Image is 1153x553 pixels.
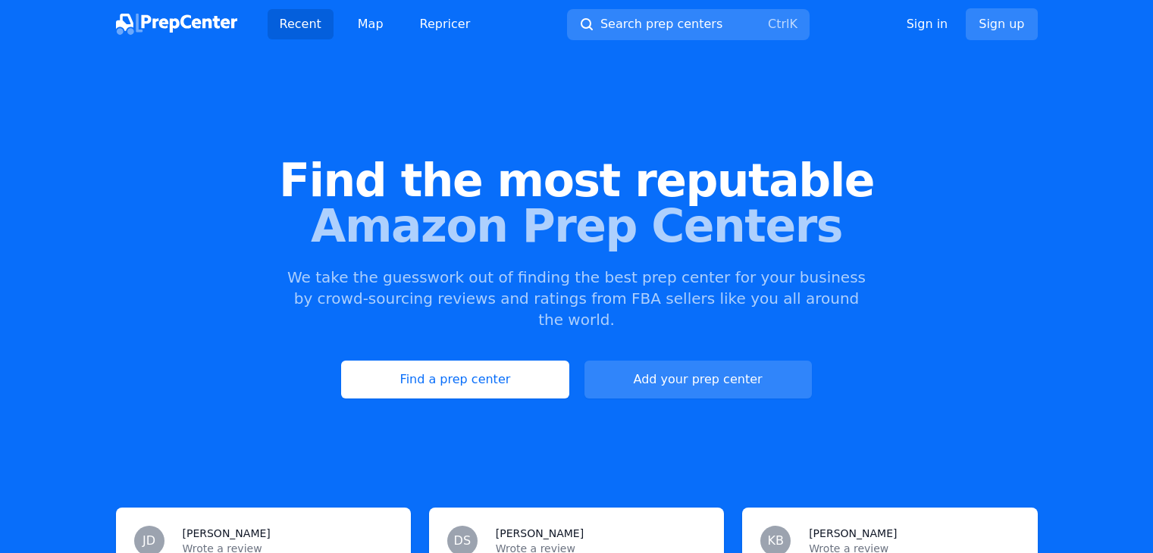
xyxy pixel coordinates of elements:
span: Find the most reputable [24,158,1129,203]
kbd: K [789,17,797,31]
h3: [PERSON_NAME] [183,526,271,541]
a: Find a prep center [341,361,569,398]
span: Search prep centers [600,15,722,33]
h3: [PERSON_NAME] [496,526,584,541]
a: Sign in [907,15,948,33]
kbd: Ctrl [768,17,789,31]
p: We take the guesswork out of finding the best prep center for your business by crowd-sourcing rev... [286,267,868,330]
a: Map [346,9,396,39]
h3: [PERSON_NAME] [809,526,897,541]
a: Repricer [408,9,483,39]
span: DS [454,535,471,547]
span: KB [767,535,783,547]
span: JD [143,535,155,547]
button: Search prep centersCtrlK [567,9,810,40]
span: Amazon Prep Centers [24,203,1129,248]
a: Add your prep center [584,361,812,398]
a: Sign up [966,8,1037,40]
a: Recent [268,9,334,39]
img: PrepCenter [116,14,237,35]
